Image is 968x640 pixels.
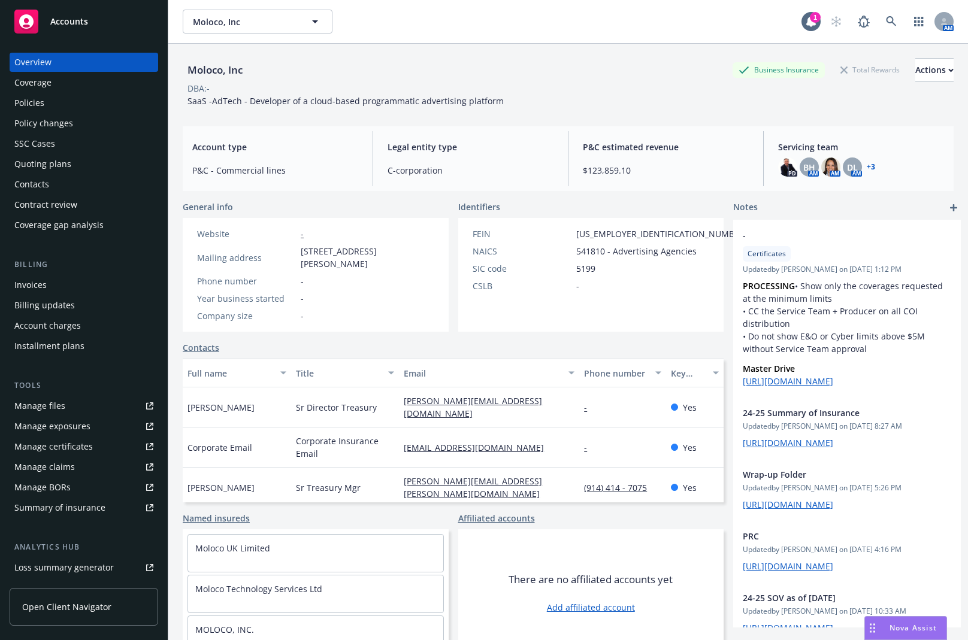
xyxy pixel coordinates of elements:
button: Moloco, Inc [183,10,332,34]
a: - [584,402,597,413]
span: Accounts [50,17,88,26]
div: Overview [14,53,52,72]
a: [URL][DOMAIN_NAME] [743,437,833,448]
button: Full name [183,359,291,387]
a: Moloco Technology Services Ltd [195,583,322,594]
div: Website [197,228,296,240]
a: MOLOCO, INC. [195,624,254,635]
span: Yes [683,481,697,494]
div: Manage files [14,396,65,415]
div: Company size [197,310,296,322]
a: Quoting plans [10,154,158,174]
span: Yes [683,401,697,414]
div: Tools [10,380,158,392]
div: Coverage gap analysis [14,216,104,235]
a: - [301,228,304,239]
span: 24-25 Summary of Insurance [743,407,920,419]
div: Summary of insurance [14,498,105,517]
span: Manage exposures [10,417,158,436]
span: There are no affiliated accounts yet [509,572,673,587]
a: Billing updates [10,296,158,315]
div: Phone number [584,367,648,380]
span: Notes [733,201,758,215]
span: Moloco, Inc [193,16,297,28]
span: Sr Director Treasury [296,401,377,414]
span: Updated by [PERSON_NAME] on [DATE] 1:12 PM [743,264,951,275]
div: SIC code [473,262,571,275]
span: Updated by [PERSON_NAME] on [DATE] 10:33 AM [743,606,951,617]
a: Search [879,10,903,34]
div: Full name [187,367,273,380]
span: Certificates [748,248,786,259]
a: Start snowing [824,10,848,34]
a: [PERSON_NAME][EMAIL_ADDRESS][PERSON_NAME][DOMAIN_NAME] [404,475,549,499]
span: [STREET_ADDRESS][PERSON_NAME] [301,245,434,270]
a: [EMAIL_ADDRESS][DOMAIN_NAME] [404,442,553,453]
div: Manage exposures [14,417,90,436]
a: Installment plans [10,336,158,356]
div: 1 [810,12,821,23]
a: Contract review [10,195,158,214]
span: - [301,275,304,287]
div: Contract review [14,195,77,214]
div: Moloco, Inc [183,62,247,78]
span: SaaS -AdTech - Developer of a cloud-based programmatic advertising platform [187,95,504,107]
a: Report a Bug [852,10,876,34]
strong: PROCESSING [743,280,795,292]
div: PRCUpdatedby [PERSON_NAME] on [DATE] 4:16 PM[URL][DOMAIN_NAME] [733,520,961,582]
a: [PERSON_NAME][EMAIL_ADDRESS][DOMAIN_NAME] [404,395,542,419]
a: SSC Cases [10,134,158,153]
a: Manage files [10,396,158,415]
span: C-corporation [388,164,553,177]
a: Summary of insurance [10,498,158,517]
span: P&C estimated revenue [583,141,749,153]
a: Accounts [10,5,158,38]
div: Invoices [14,275,47,295]
span: Identifiers [458,201,500,213]
a: Overview [10,53,158,72]
span: Updated by [PERSON_NAME] on [DATE] 8:27 AM [743,421,951,432]
div: Coverage [14,73,52,92]
a: Manage claims [10,457,158,477]
a: [URL][DOMAIN_NAME] [743,560,833,572]
div: Email [404,367,561,380]
span: [PERSON_NAME] [187,481,255,494]
span: Account type [192,141,358,153]
div: CSLB [473,280,571,292]
a: Contacts [183,341,219,354]
div: SSC Cases [14,134,55,153]
button: Key contact [666,359,724,387]
a: Named insureds [183,512,250,524]
div: NAICS [473,245,571,257]
span: 5199 [576,262,595,275]
div: Billing updates [14,296,75,315]
span: Legal entity type [388,141,553,153]
span: Open Client Navigator [22,600,111,613]
span: 541810 - Advertising Agencies [576,245,697,257]
a: Contacts [10,175,158,194]
div: Account charges [14,316,81,335]
span: Updated by [PERSON_NAME] on [DATE] 4:16 PM [743,544,951,555]
button: Nova Assist [864,616,947,640]
a: Account charges [10,316,158,335]
div: Manage claims [14,457,75,477]
span: [PERSON_NAME] [187,401,255,414]
div: Billing [10,259,158,271]
div: -CertificatesUpdatedby [PERSON_NAME] on [DATE] 1:12 PMPROCESSING• Show only the coverages request... [733,220,961,397]
a: Policy changes [10,114,158,133]
div: Drag to move [865,617,880,639]
span: $123,859.10 [583,164,749,177]
a: (914) 414 - 7075 [584,482,657,493]
button: Phone number [579,359,665,387]
a: Moloco UK Limited [195,542,270,554]
div: DBA: - [187,82,210,95]
span: DL [847,161,858,174]
span: - [576,280,579,292]
a: Add affiliated account [547,601,635,614]
a: - [584,442,597,453]
div: Loss summary generator [14,558,114,577]
a: [URL][DOMAIN_NAME] [743,375,833,387]
button: Actions [915,58,954,82]
div: Wrap-up FolderUpdatedby [PERSON_NAME] on [DATE] 5:26 PM[URL][DOMAIN_NAME] [733,459,961,520]
a: Manage certificates [10,437,158,456]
